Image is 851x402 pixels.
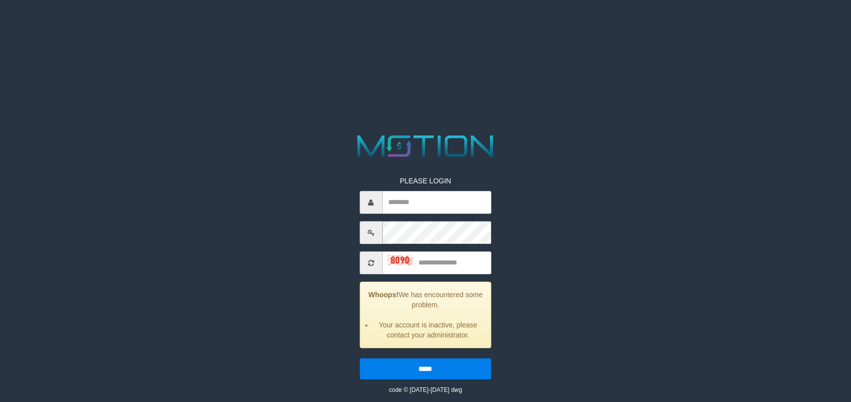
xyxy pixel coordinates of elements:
strong: Whoops! [369,291,399,299]
small: code © [DATE]-[DATE] dwg [389,386,462,393]
li: Your account is inactive, please contact your administrator. [373,320,483,340]
img: captcha [387,255,412,265]
p: PLEASE LOGIN [360,176,491,186]
img: MOTION_logo.png [351,131,500,161]
div: We has encountered some problem. [360,282,491,348]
